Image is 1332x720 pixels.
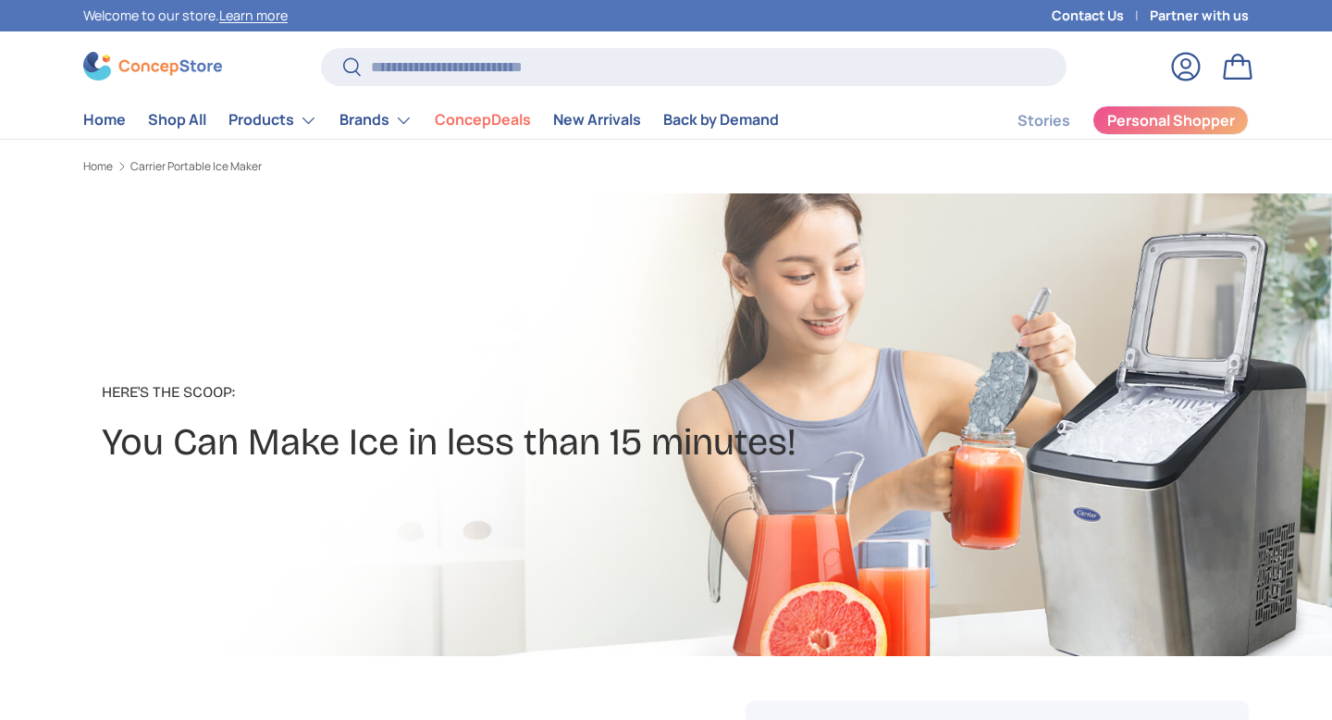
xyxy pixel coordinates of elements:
[328,102,424,139] summary: Brands
[553,102,641,138] a: New Arrivals
[973,102,1249,139] nav: Secondary
[83,102,779,139] nav: Primary
[83,158,701,175] nav: Breadcrumbs
[102,418,796,467] h2: You Can Make Ice in less than 15 minutes!
[1107,113,1235,128] span: Personal Shopper
[83,52,222,81] img: ConcepStore
[663,102,779,138] a: Back by Demand
[1052,6,1150,26] a: Contact Us
[217,102,328,139] summary: Products
[228,102,317,139] a: Products
[83,161,113,172] a: Home
[1092,106,1249,135] a: Personal Shopper
[339,102,413,139] a: Brands
[219,6,288,24] a: Learn more
[83,6,288,26] p: Welcome to our store.
[148,102,206,138] a: Shop All
[83,102,126,138] a: Home
[1017,103,1070,139] a: Stories
[130,161,262,172] a: Carrier Portable Ice Maker
[102,381,796,403] p: Here's the Scoop:
[1150,6,1249,26] a: Partner with us
[435,102,531,138] a: ConcepDeals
